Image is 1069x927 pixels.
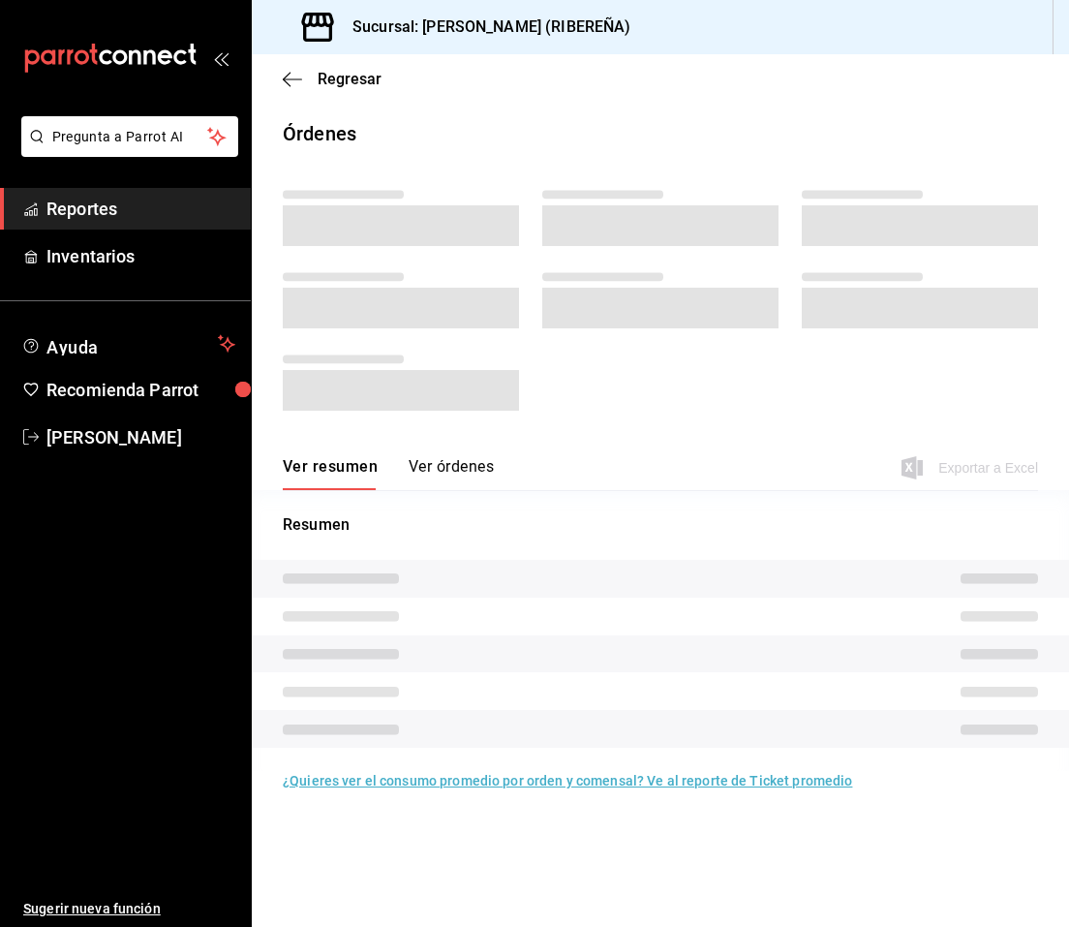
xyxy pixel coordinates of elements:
[46,332,210,355] span: Ayuda
[213,50,229,66] button: open_drawer_menu
[337,15,630,39] h3: Sucursal: [PERSON_NAME] (RIBEREÑA)
[46,196,235,222] span: Reportes
[23,899,235,919] span: Sugerir nueva función
[283,773,852,788] a: ¿Quieres ver el consumo promedio por orden y comensal? Ve al reporte de Ticket promedio
[52,127,208,147] span: Pregunta a Parrot AI
[283,457,494,490] div: navigation tabs
[283,70,382,88] button: Regresar
[283,513,1038,537] p: Resumen
[46,243,235,269] span: Inventarios
[283,119,356,148] div: Órdenes
[46,377,235,403] span: Recomienda Parrot
[14,140,238,161] a: Pregunta a Parrot AI
[21,116,238,157] button: Pregunta a Parrot AI
[318,70,382,88] span: Regresar
[46,424,235,450] span: [PERSON_NAME]
[409,457,494,490] button: Ver órdenes
[283,457,378,490] button: Ver resumen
